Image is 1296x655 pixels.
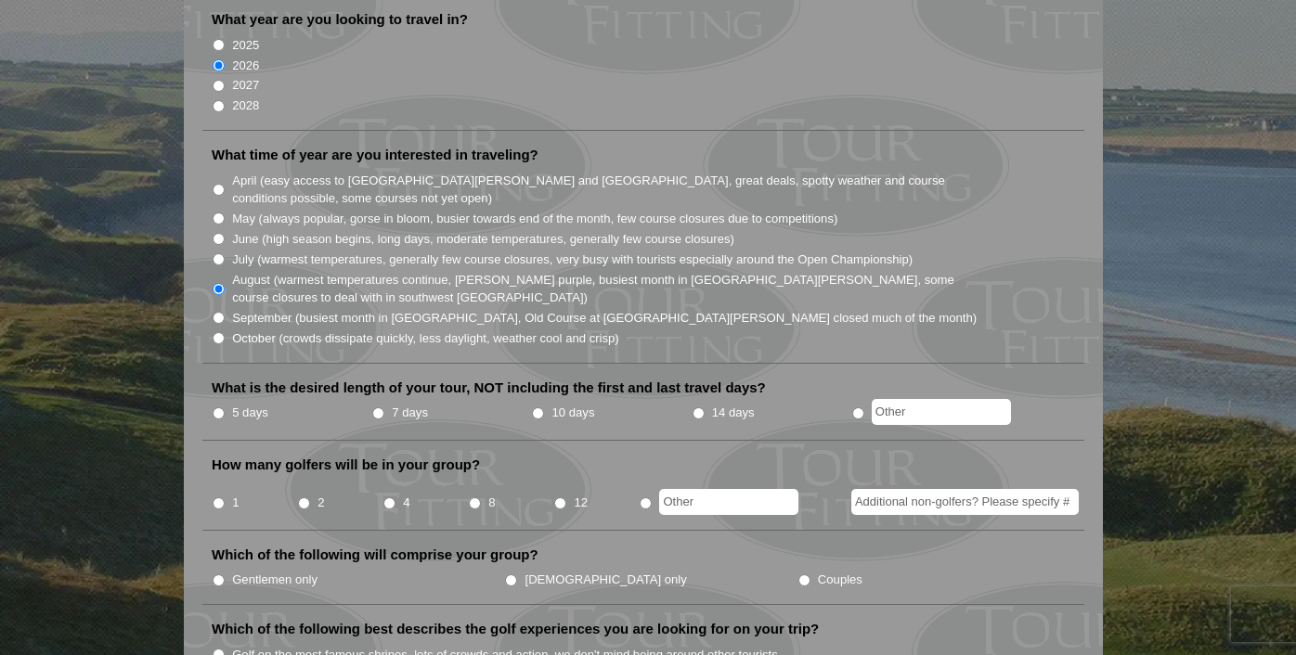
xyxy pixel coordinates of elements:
label: Which of the following will comprise your group? [212,546,538,564]
label: 8 [488,494,495,512]
label: How many golfers will be in your group? [212,456,480,474]
label: October (crowds dissipate quickly, less daylight, weather cool and crisp) [232,329,619,348]
label: 14 days [712,404,755,422]
label: 4 [403,494,409,512]
label: What year are you looking to travel in? [212,10,468,29]
label: 2026 [232,57,259,75]
label: July (warmest temperatures, generally few course closures, very busy with tourists especially aro... [232,250,913,269]
label: 2025 [232,36,259,55]
label: April (easy access to [GEOGRAPHIC_DATA][PERSON_NAME] and [GEOGRAPHIC_DATA], great deals, spotty w... [232,172,978,208]
label: 10 days [552,404,595,422]
label: August (warmest temperatures continue, [PERSON_NAME] purple, busiest month in [GEOGRAPHIC_DATA][P... [232,271,978,307]
label: May (always popular, gorse in bloom, busier towards end of the month, few course closures due to ... [232,210,837,228]
label: What is the desired length of your tour, NOT including the first and last travel days? [212,379,766,397]
label: Couples [818,571,862,589]
label: 7 days [392,404,428,422]
label: 2 [318,494,324,512]
label: September (busiest month in [GEOGRAPHIC_DATA], Old Course at [GEOGRAPHIC_DATA][PERSON_NAME] close... [232,309,977,327]
label: [DEMOGRAPHIC_DATA] only [525,571,687,589]
label: 2027 [232,76,259,95]
label: 12 [574,494,588,512]
input: Other [659,489,798,515]
input: Other [872,399,1011,425]
label: 5 days [232,404,268,422]
label: Which of the following best describes the golf experiences you are looking for on your trip? [212,620,819,638]
label: June (high season begins, long days, moderate temperatures, generally few course closures) [232,230,734,249]
label: 2028 [232,96,259,115]
input: Additional non-golfers? Please specify # [851,489,1079,515]
label: 1 [232,494,239,512]
label: Gentlemen only [232,571,318,589]
label: What time of year are you interested in traveling? [212,146,538,164]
